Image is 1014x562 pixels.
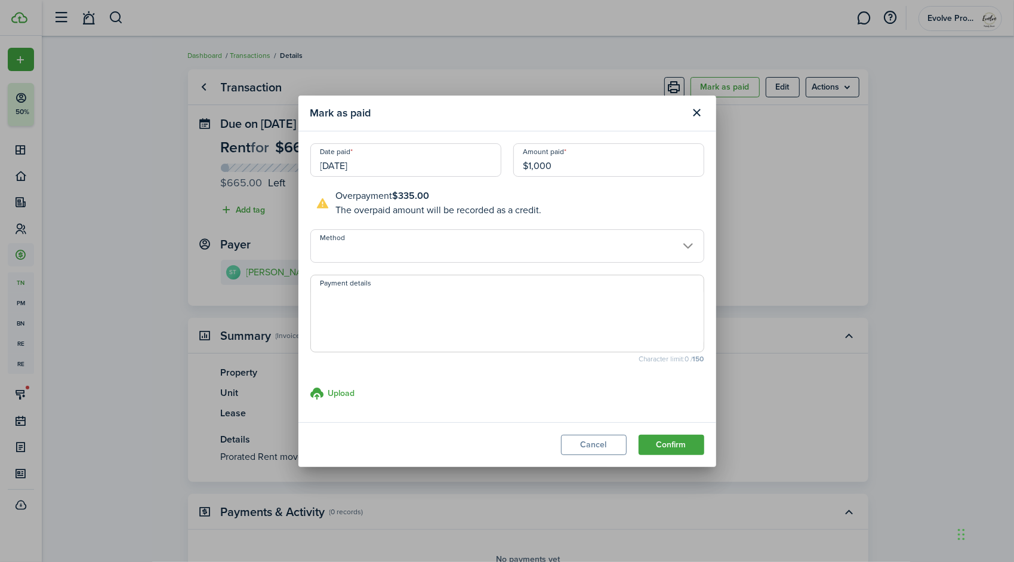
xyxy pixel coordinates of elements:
[561,435,627,455] button: Cancel
[310,143,501,177] input: mm/dd/yyyy
[328,387,355,400] h3: Upload
[513,143,704,177] input: 0.00
[336,189,542,217] p: Overpayment The overpaid amount will be recorded as a credit.
[393,189,430,202] b: $335.00
[310,355,704,363] small: Character limit: 0 /
[310,102,684,125] modal-title: Mark as paid
[954,505,1014,562] iframe: Chat Widget
[639,435,704,455] button: Confirm
[687,103,707,123] button: Close modal
[958,517,965,552] div: Drag
[693,354,704,364] b: 150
